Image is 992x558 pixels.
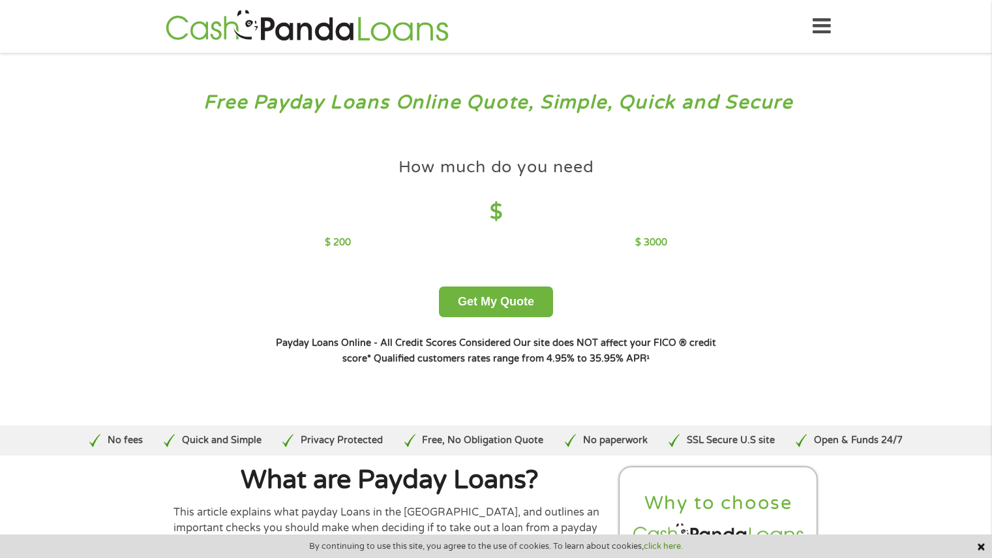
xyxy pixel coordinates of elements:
[38,91,955,115] h3: Free Payday Loans Online Quote, Simple, Quick and Secure
[398,157,594,178] h4: How much do you need
[422,433,543,448] p: Free, No Obligation Quote
[108,433,143,448] p: No fees
[374,353,650,364] strong: Qualified customers rates range from 4.95% to 35.95% APR¹
[276,337,511,349] strong: Payday Loans Online - All Credit Scores Considered
[173,467,607,493] h1: What are Payday Loans?
[325,199,667,226] h4: $
[439,287,553,317] button: Get My Quote
[173,504,607,552] p: This article explains what payday Loans in the [GEOGRAPHIC_DATA], and outlines an important check...
[325,236,351,250] p: $ 200
[687,433,775,448] p: SSL Secure U.S site
[644,541,683,551] a: click here.
[309,542,683,551] span: By continuing to use this site, you agree to the use of cookies. To learn about cookies,
[182,433,262,448] p: Quick and Simple
[635,236,667,250] p: $ 3000
[814,433,903,448] p: Open & Funds 24/7
[583,433,648,448] p: No paperwork
[631,491,807,516] h2: Why to choose
[162,8,453,45] img: GetLoanNow Logo
[301,433,383,448] p: Privacy Protected
[342,337,716,364] strong: Our site does NOT affect your FICO ® credit score*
